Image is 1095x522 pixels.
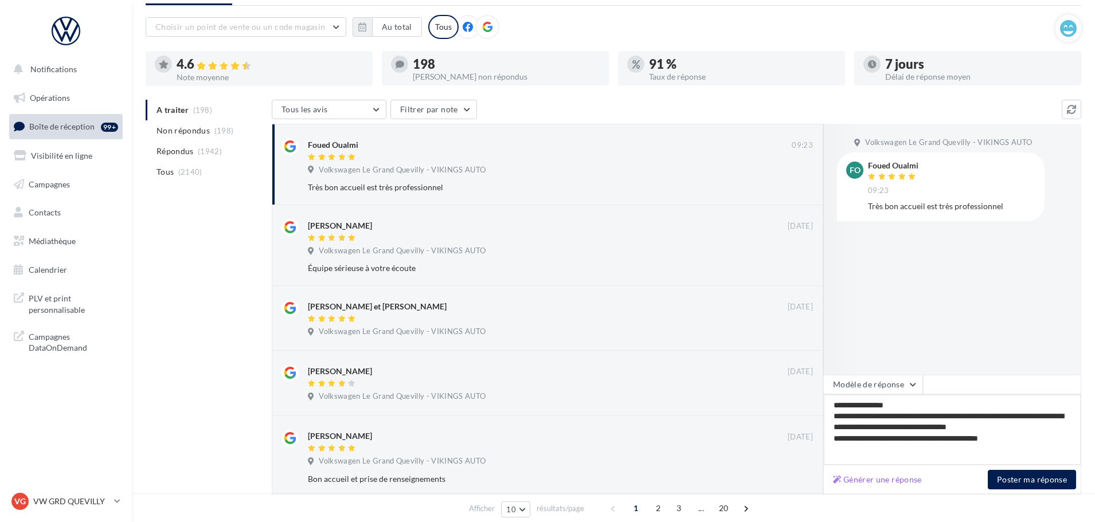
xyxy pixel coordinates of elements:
span: ... [692,499,710,517]
button: Poster ma réponse [988,470,1076,489]
a: Calendrier [7,258,125,282]
div: 4.6 [177,58,363,71]
div: Foued Oualmi [868,162,918,170]
span: Calendrier [29,265,67,274]
div: Équipe sérieuse à votre écoute [308,262,738,274]
div: Délai de réponse moyen [885,73,1072,81]
span: Répondus [157,146,194,157]
span: Volkswagen Le Grand Quevilly - VIKINGS AUTO [319,165,486,175]
span: [DATE] [788,221,813,231]
div: Tous [428,15,459,39]
span: 09:23 [792,140,813,151]
a: Boîte de réception99+ [7,114,125,139]
div: Très bon accueil est très professionnel [868,201,1035,212]
div: 99+ [101,123,118,132]
span: Visibilité en ligne [31,151,92,160]
span: Volkswagen Le Grand Quevilly - VIKINGS AUTO [319,246,486,256]
span: VG [14,496,26,507]
span: 10 [506,505,516,514]
button: Filtrer par note [390,100,477,119]
span: [DATE] [788,367,813,377]
button: Au total [353,17,422,37]
span: Campagnes [29,179,70,189]
a: Médiathèque [7,229,125,253]
div: [PERSON_NAME] [308,366,372,377]
a: Campagnes DataOnDemand [7,324,125,358]
button: 10 [501,501,530,517]
button: Modèle de réponse [823,375,923,394]
span: PLV et print personnalisable [29,291,118,315]
span: 1 [627,499,645,517]
span: Boîte de réception [29,121,95,131]
div: [PERSON_NAME] et [PERSON_NAME] [308,301,447,312]
span: Volkswagen Le Grand Quevilly - VIKINGS AUTO [865,138,1032,148]
span: FO [850,164,861,176]
a: Opérations [7,86,125,110]
button: Générer une réponse [828,473,926,486]
a: Campagnes [7,172,125,197]
span: Volkswagen Le Grand Quevilly - VIKINGS AUTO [319,391,486,402]
div: 91 % [649,58,836,70]
span: Campagnes DataOnDemand [29,329,118,354]
div: [PERSON_NAME] non répondus [413,73,600,81]
span: Notifications [30,64,77,74]
div: 198 [413,58,600,70]
span: 2 [649,499,667,517]
span: 09:23 [868,186,889,196]
a: PLV et print personnalisable [7,286,125,320]
div: Bon accueil et prise de renseignements [308,473,738,485]
div: [PERSON_NAME] [308,430,372,442]
span: Médiathèque [29,236,76,246]
div: Note moyenne [177,73,363,81]
span: Contacts [29,207,61,217]
div: Taux de réponse [649,73,836,81]
span: Choisir un point de vente ou un code magasin [155,22,325,32]
button: Notifications [7,57,120,81]
div: [PERSON_NAME] [308,220,372,231]
span: Tous les avis [281,104,328,114]
a: Contacts [7,201,125,225]
span: Tous [157,166,174,178]
span: 3 [670,499,688,517]
span: [DATE] [788,432,813,442]
span: Afficher [469,503,495,514]
span: Non répondus [157,125,210,136]
span: (1942) [198,147,222,156]
span: Opérations [30,93,70,103]
a: VG VW GRD QUEVILLY [9,490,123,512]
button: Tous les avis [272,100,386,119]
span: 20 [714,499,733,517]
button: Au total [372,17,422,37]
span: [DATE] [788,302,813,312]
div: Très bon accueil est très professionnel [308,182,738,193]
span: (198) [214,126,234,135]
span: Volkswagen Le Grand Quevilly - VIKINGS AUTO [319,327,486,337]
div: 7 jours [885,58,1072,70]
span: Volkswagen Le Grand Quevilly - VIKINGS AUTO [319,456,486,466]
button: Choisir un point de vente ou un code magasin [146,17,346,37]
span: (2140) [178,167,202,176]
p: VW GRD QUEVILLY [33,496,109,507]
a: Visibilité en ligne [7,144,125,168]
div: Foued Oualmi [308,139,358,151]
span: résultats/page [537,503,584,514]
